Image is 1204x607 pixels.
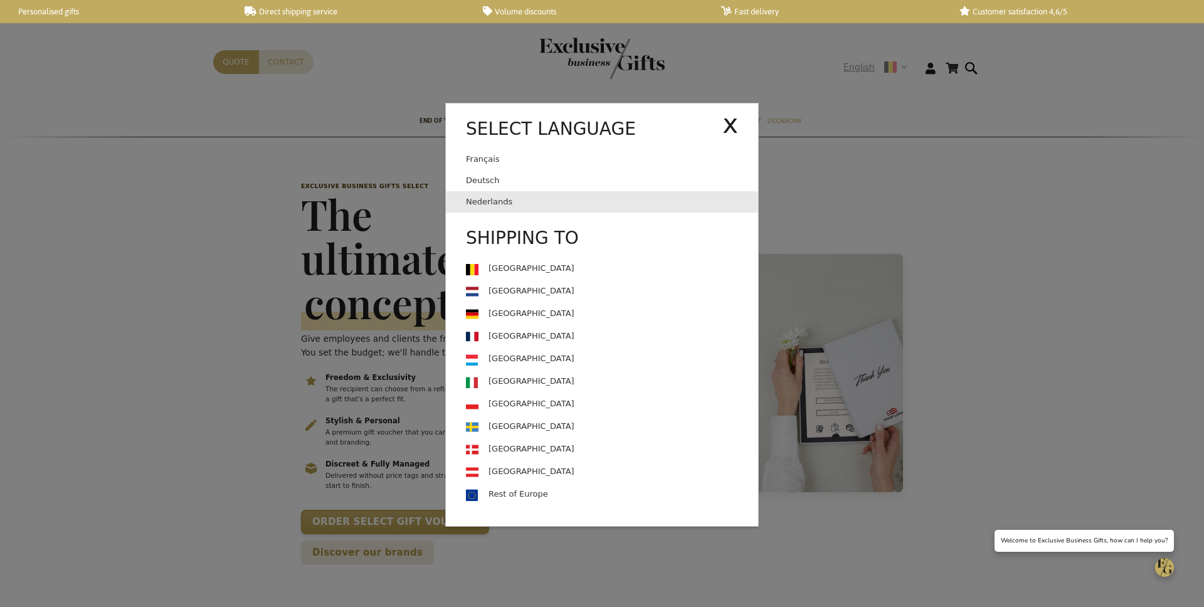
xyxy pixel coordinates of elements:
[466,348,758,371] a: [GEOGRAPHIC_DATA]
[466,371,758,393] a: [GEOGRAPHIC_DATA]
[6,6,224,17] a: Personalised gifts
[466,438,758,461] a: [GEOGRAPHIC_DATA]
[466,191,758,213] a: Nederlands
[959,6,1178,17] a: Customer satisfaction 4,6/5
[721,6,939,17] a: Fast delivery
[722,104,738,144] div: x
[466,393,758,416] a: [GEOGRAPHIC_DATA]
[466,461,758,483] a: [GEOGRAPHIC_DATA]
[466,325,758,348] a: [GEOGRAPHIC_DATA]
[466,483,758,506] a: Rest of Europe
[245,6,463,17] a: Direct shipping service
[466,416,758,438] a: [GEOGRAPHIC_DATA]
[466,280,758,303] a: [GEOGRAPHIC_DATA]
[483,6,701,17] a: Volume discounts
[466,303,758,325] a: [GEOGRAPHIC_DATA]
[466,149,722,170] a: Français
[446,116,758,149] div: Select language
[446,225,758,258] div: Shipping to
[466,258,758,280] a: [GEOGRAPHIC_DATA]
[466,170,758,191] a: Deutsch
